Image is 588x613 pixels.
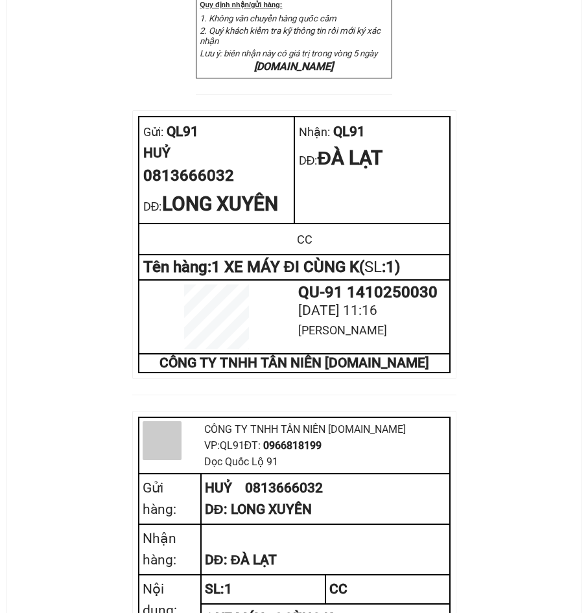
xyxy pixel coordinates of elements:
[143,259,445,275] div: Tên hàng: 1 XE MÁY ĐI CÙNG K ( : 1 )
[318,146,383,169] span: ĐÀ LẠT
[364,258,382,276] span: SL
[200,49,377,58] span: Lưu ý: biên nhận này có giá trị trong vòng 5 ngày
[205,549,446,571] div: DĐ: ĐÀ LẠT
[200,26,381,46] span: 2. Quý khách kiểm tra kỹ thông tin rồi mới ký xác nhận
[143,164,290,189] div: 0813666032
[299,125,330,139] span: Nhận:
[299,154,318,167] span: DĐ:
[201,474,450,524] td: HUỶ 0813666032
[263,439,322,452] span: 0966818199
[200,1,282,8] strong: Quy định nhận/gửi hàng:
[139,354,450,373] td: CÔNG TY TNHH TÂN NIÊN [DOMAIN_NAME]
[139,524,201,575] td: Nhận hàng:
[201,575,325,604] td: SL: 1
[298,321,445,340] div: [PERSON_NAME]
[298,284,445,300] div: QU-91 1410250030
[143,125,163,139] span: Gửi:
[204,421,446,437] div: CÔNG TY TNHH TÂN NIÊN [DOMAIN_NAME]
[205,499,446,520] div: DĐ: LONG XUYÊN
[162,192,278,215] span: LONG XUYÊN
[254,60,333,73] em: [DOMAIN_NAME]
[204,437,446,454] div: VP: QL91 ĐT:
[143,121,290,143] div: QL91
[143,143,290,164] div: HUỶ
[329,579,446,600] div: CC
[204,454,446,470] div: Dọc Quốc Lộ 91
[298,300,445,321] div: [DATE] 11:16
[299,121,445,143] div: QL91
[297,233,312,246] span: CC
[139,474,201,524] td: Gửi hàng:
[143,200,162,213] span: DĐ:
[200,14,336,23] span: 1. Không vân chuyển hàng quốc cấm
